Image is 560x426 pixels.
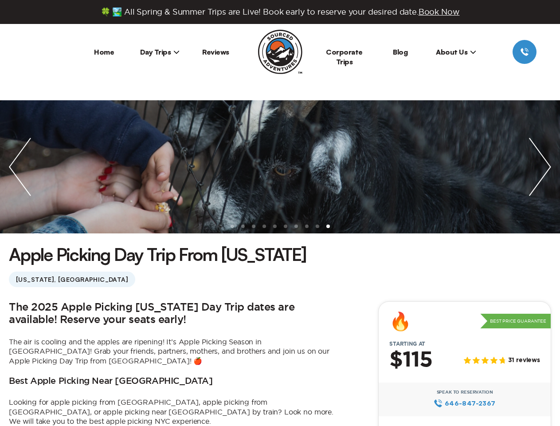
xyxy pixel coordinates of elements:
p: Best Price Guarantee [480,314,551,329]
span: Starting at [379,341,436,347]
img: next slide / item [520,100,560,233]
span: Day Trips [140,47,180,56]
span: Speak to Reservation [437,390,493,395]
h2: The 2025 Apple Picking [US_STATE] Day Trip dates are available! Reserve your seats early! [9,301,338,327]
span: 31 reviews [508,357,540,364]
h3: Best Apple Picking Near [GEOGRAPHIC_DATA] [9,376,213,387]
p: The air is cooling and the apples are ripening! It’s Apple Picking Season in [GEOGRAPHIC_DATA]! G... [9,337,338,366]
li: slide item 3 [252,225,255,228]
li: slide item 5 [273,225,277,228]
a: Home [94,47,114,56]
li: slide item 9 [316,225,319,228]
li: slide item 2 [241,225,245,228]
li: slide item 8 [305,225,309,228]
h2: $115 [389,349,432,372]
span: 🍀 🏞️ All Spring & Summer Trips are Live! Book early to reserve your desired date. [101,7,460,17]
span: [US_STATE], [GEOGRAPHIC_DATA] [9,272,135,287]
li: slide item 4 [262,225,266,228]
a: Corporate Trips [326,47,363,66]
div: 🔥 [389,312,411,330]
span: Book Now [419,8,460,16]
a: Blog [393,47,407,56]
li: slide item 1 [231,225,234,228]
span: 646‍-847‍-2367 [445,398,496,408]
li: slide item 6 [284,225,287,228]
h1: Apple Picking Day Trip From [US_STATE] [9,242,306,266]
li: slide item 7 [294,225,298,228]
li: slide item 10 [326,225,330,228]
a: 646‍-847‍-2367 [434,398,495,408]
a: Reviews [202,47,229,56]
span: About Us [436,47,476,56]
img: Sourced Adventures company logo [258,30,302,74]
